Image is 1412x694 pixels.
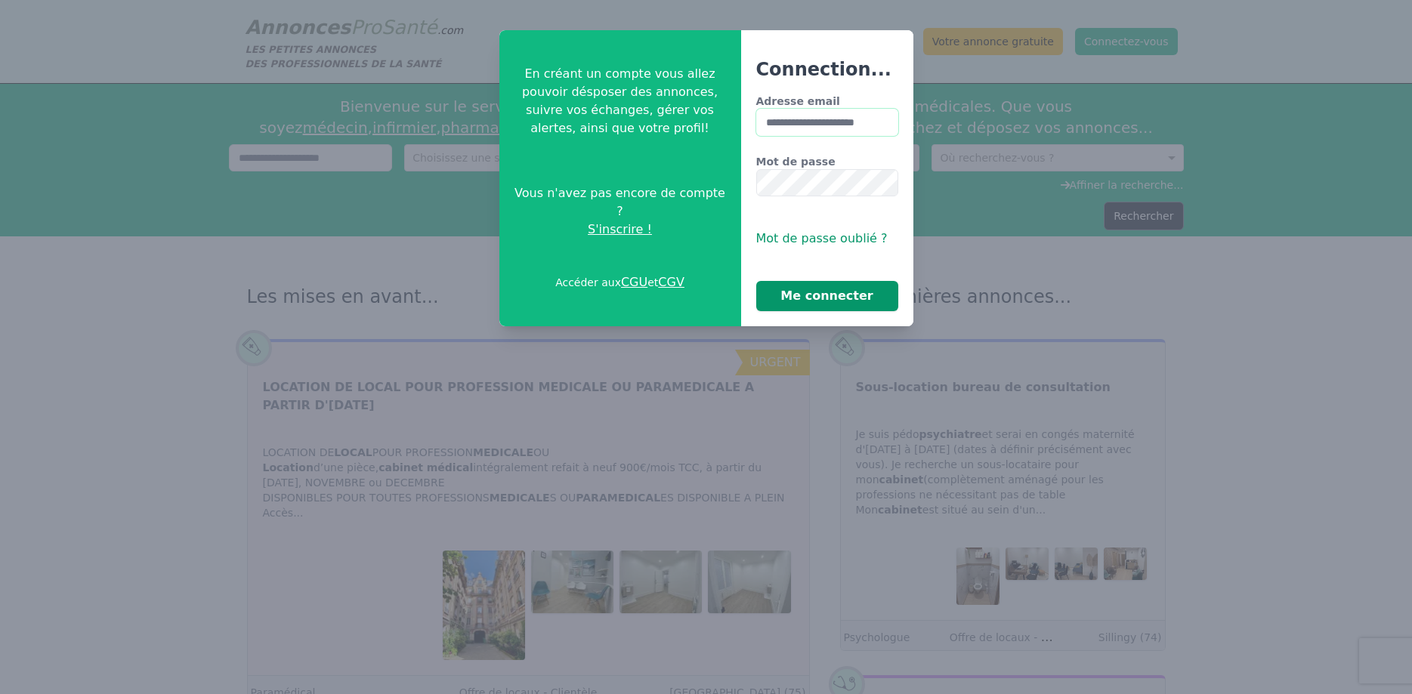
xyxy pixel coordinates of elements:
[756,94,898,109] label: Adresse email
[756,281,898,311] button: Me connecter
[756,154,898,169] label: Mot de passe
[756,57,898,82] h3: Connection...
[756,231,888,245] span: Mot de passe oublié ?
[588,221,652,239] span: S'inscrire !
[511,184,729,221] span: Vous n'avez pas encore de compte ?
[511,65,729,137] p: En créant un compte vous allez pouvoir désposer des annonces, suivre vos échanges, gérer vos aler...
[658,275,684,289] a: CGV
[621,275,647,289] a: CGU
[555,273,684,291] p: Accéder aux et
